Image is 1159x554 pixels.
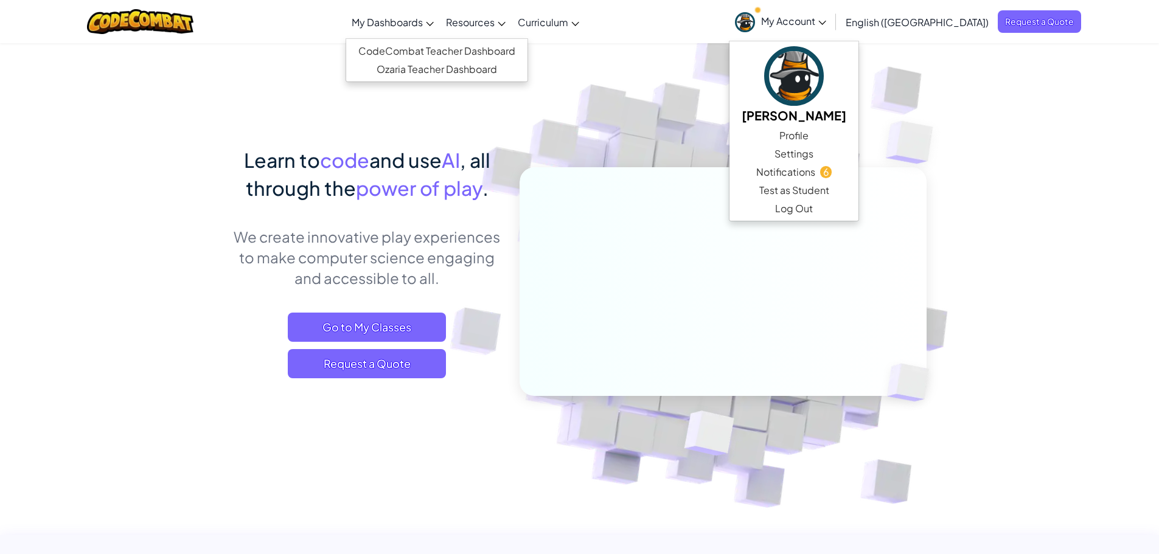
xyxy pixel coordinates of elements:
img: avatar [764,46,824,106]
a: Log Out [729,199,858,218]
a: English ([GEOGRAPHIC_DATA]) [840,5,995,38]
a: Test as Student [729,181,858,199]
span: English ([GEOGRAPHIC_DATA]) [846,16,989,29]
img: Overlap cubes [861,91,967,194]
a: My Account [729,2,832,41]
span: My Account [761,15,826,27]
a: Resources [440,5,512,38]
a: Profile [729,126,858,145]
span: . [482,176,489,200]
span: and use [369,148,442,172]
a: CodeCombat Teacher Dashboard [346,42,527,60]
span: code [320,148,369,172]
img: Overlap cubes [654,385,763,486]
span: Curriculum [518,16,568,29]
img: avatar [735,12,755,32]
a: Notifications6 [729,163,858,181]
h5: [PERSON_NAME] [742,106,846,125]
a: Request a Quote [998,10,1081,33]
a: My Dashboards [346,5,440,38]
a: Settings [729,145,858,163]
img: CodeCombat logo [87,9,193,34]
a: Go to My Classes [288,313,446,342]
a: Curriculum [512,5,585,38]
span: AI [442,148,460,172]
p: We create innovative play experiences to make computer science engaging and accessible to all. [233,226,501,288]
a: [PERSON_NAME] [729,44,858,126]
span: Resources [446,16,495,29]
a: Request a Quote [288,349,446,378]
span: Learn to [244,148,320,172]
a: Ozaria Teacher Dashboard [346,60,527,78]
span: 6 [820,166,832,178]
span: Notifications [756,165,815,179]
span: My Dashboards [352,16,423,29]
img: Overlap cubes [866,338,958,427]
span: power of play [356,176,482,200]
